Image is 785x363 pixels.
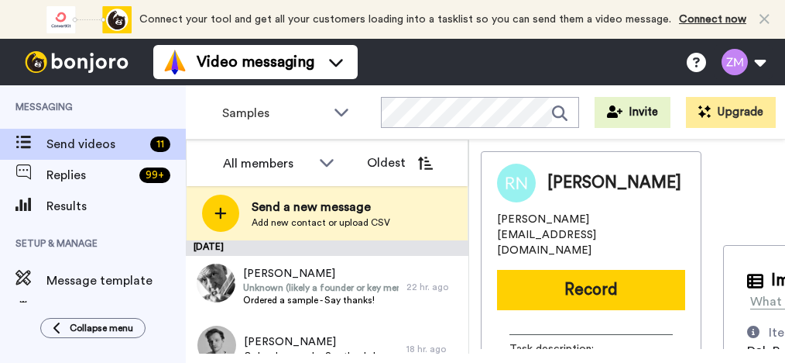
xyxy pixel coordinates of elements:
div: 11 [150,137,170,152]
span: [PERSON_NAME] [243,266,399,282]
div: 99 + [139,168,170,183]
span: [PERSON_NAME][EMAIL_ADDRESS][DOMAIN_NAME] [497,212,685,258]
button: Oldest [355,147,444,178]
span: Send videos [46,135,144,154]
div: 18 hr. ago [406,343,461,355]
span: Replies [46,166,133,185]
span: [PERSON_NAME] [547,171,681,195]
img: Image of Roksana Napieralska [497,164,536,202]
span: Video messaging [197,51,314,73]
img: 5c529595-95ea-492c-8df5-ef1146d5c7a8.jpg [197,264,235,302]
button: Collapse menu [40,318,146,338]
button: Invite [595,97,670,128]
span: Add new contact or upload CSV [252,216,390,229]
span: Connect your tool and get all your customers loading into a tasklist so you can send them a video... [139,14,671,25]
div: All members [223,154,311,173]
span: Ordered a sample - Say thanks! [243,294,399,306]
span: Message template [46,271,186,290]
div: animation [46,6,132,33]
div: [DATE] [186,240,468,256]
span: Results [46,197,186,216]
span: Task description : [509,341,618,357]
span: Ordered a sample - Say thanks! [244,350,375,362]
span: [PERSON_NAME] [244,334,375,350]
img: bj-logo-header-white.svg [19,51,135,73]
span: Samples [222,104,326,123]
div: 22 hr. ago [406,281,461,293]
a: Connect now [679,14,746,25]
button: Upgrade [686,97,776,128]
span: Unknown (likely a founder or key member) [243,282,399,294]
button: Record [497,270,685,310]
img: vm-color.svg [163,50,187,74]
span: Send a new message [252,198,390,216]
span: Collapse menu [70,322,133,334]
